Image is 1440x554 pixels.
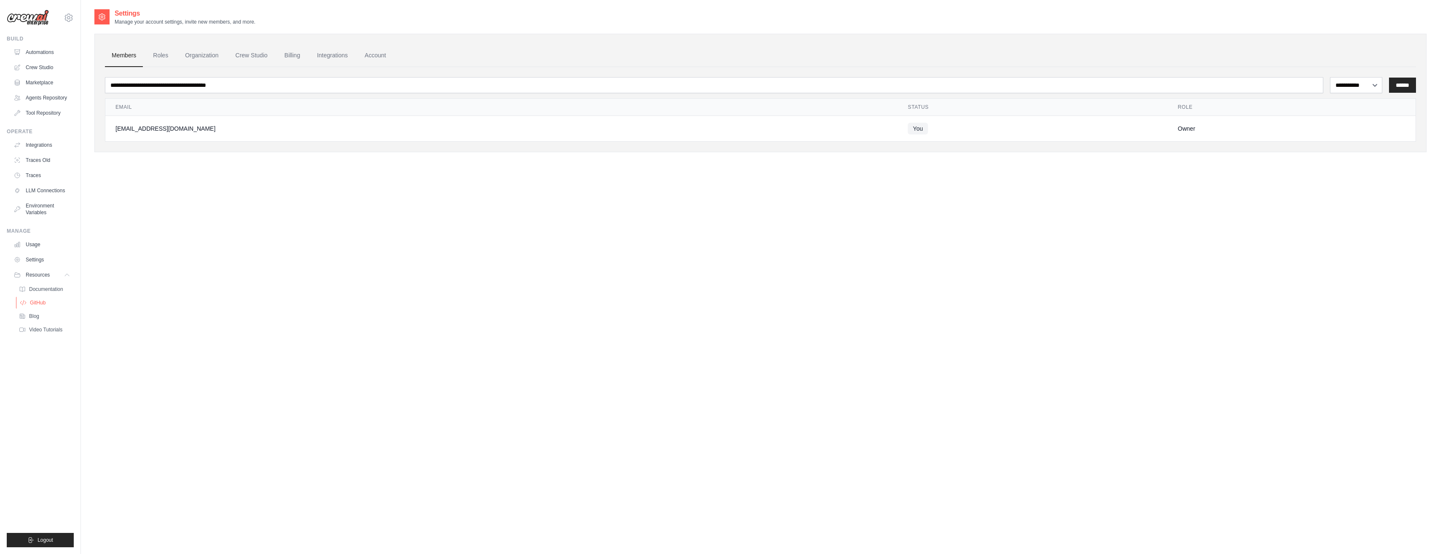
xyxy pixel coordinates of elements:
th: Role [1168,99,1416,116]
a: LLM Connections [10,184,74,197]
a: Blog [15,310,74,322]
a: Crew Studio [10,61,74,74]
span: Resources [26,272,50,278]
a: Account [358,44,393,67]
a: Integrations [10,138,74,152]
a: Roles [146,44,175,67]
span: GitHub [30,299,46,306]
a: Crew Studio [229,44,274,67]
a: Settings [10,253,74,266]
span: Video Tutorials [29,326,62,333]
p: Manage your account settings, invite new members, and more. [115,19,255,25]
span: Documentation [29,286,63,293]
span: Logout [38,537,53,543]
a: Billing [278,44,307,67]
div: [EMAIL_ADDRESS][DOMAIN_NAME] [115,124,888,133]
a: Environment Variables [10,199,74,219]
a: Agents Repository [10,91,74,105]
h2: Settings [115,8,255,19]
th: Email [105,99,898,116]
a: GitHub [16,297,75,309]
a: Documentation [15,283,74,295]
a: Marketplace [10,76,74,89]
a: Traces Old [10,153,74,167]
a: Integrations [310,44,354,67]
div: Operate [7,128,74,135]
th: Status [898,99,1167,116]
a: Usage [10,238,74,251]
a: Organization [178,44,225,67]
a: Members [105,44,143,67]
span: Blog [29,313,39,320]
div: Manage [7,228,74,234]
a: Tool Repository [10,106,74,120]
span: You [908,123,928,134]
a: Traces [10,169,74,182]
a: Automations [10,46,74,59]
button: Logout [7,533,74,547]
img: Logo [7,10,49,26]
button: Resources [10,268,74,282]
div: Owner [1178,124,1405,133]
div: Build [7,35,74,42]
a: Video Tutorials [15,324,74,336]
